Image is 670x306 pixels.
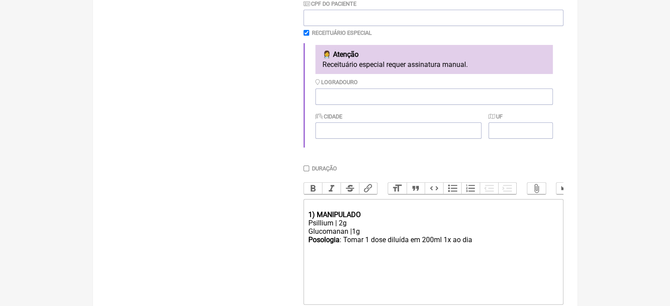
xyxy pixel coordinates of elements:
[480,183,498,194] button: Decrease Level
[304,0,356,7] label: CPF do Paciente
[489,113,503,120] label: UF
[498,183,517,194] button: Increase Level
[322,50,546,59] h4: 👩‍⚕️ Atenção
[461,183,480,194] button: Numbers
[556,183,575,194] button: Undo
[312,165,337,172] label: Duração
[308,236,339,244] strong: Posologia
[359,183,378,194] button: Link
[407,183,425,194] button: Quote
[308,227,558,236] div: Glucomanan |1g
[315,79,358,85] label: Logradouro
[341,183,359,194] button: Strikethrough
[322,183,341,194] button: Italic
[315,113,342,120] label: Cidade
[425,183,443,194] button: Code
[443,183,462,194] button: Bullets
[312,29,372,36] label: Receituário Especial
[322,60,546,69] p: Receituário especial requer assinatura manual.
[304,183,322,194] button: Bold
[308,236,558,262] div: : Tomar 1 dose diluída em 200ml 1x ao dia ㅤ
[308,210,360,219] strong: 1) MANIPULADO
[308,219,558,227] div: Psillium | 2g
[388,183,407,194] button: Heading
[527,183,546,194] button: Attach Files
